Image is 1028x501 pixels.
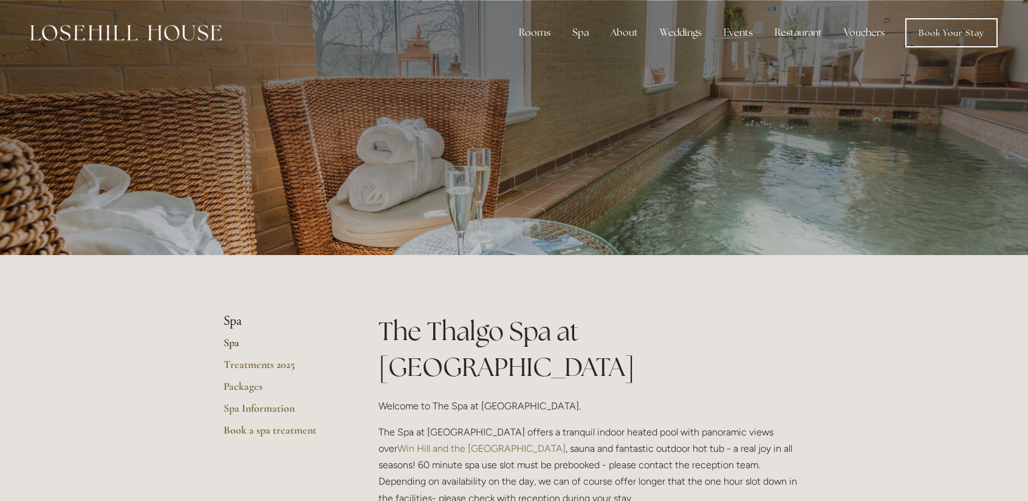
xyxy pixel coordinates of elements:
div: About [601,21,648,45]
img: Losehill House [30,25,222,41]
div: Events [714,21,762,45]
a: Packages [224,380,340,401]
h1: The Thalgo Spa at [GEOGRAPHIC_DATA] [379,313,804,385]
a: Book a spa treatment [224,423,340,445]
a: Spa Information [224,401,340,423]
a: Win Hill and the [GEOGRAPHIC_DATA] [397,443,566,454]
div: Restaurant [765,21,832,45]
a: Treatments 2025 [224,358,340,380]
li: Spa [224,313,340,329]
a: Book Your Stay [905,18,998,47]
div: Weddings [650,21,711,45]
a: Vouchers [834,21,894,45]
p: Welcome to The Spa at [GEOGRAPHIC_DATA]. [379,398,804,414]
a: Spa [224,336,340,358]
div: Spa [563,21,598,45]
div: Rooms [509,21,560,45]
